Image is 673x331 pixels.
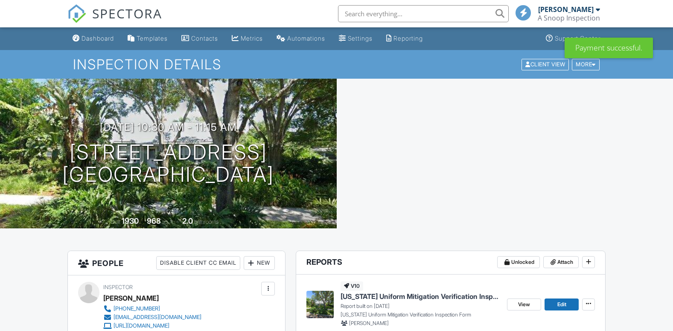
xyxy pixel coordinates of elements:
[103,292,159,304] div: [PERSON_NAME]
[521,61,571,67] a: Client View
[393,35,423,42] div: Reporting
[92,4,162,22] span: SPECTORA
[103,313,201,322] a: [EMAIL_ADDRESS][DOMAIN_NAME]
[273,31,329,47] a: Automations (Basic)
[538,14,600,22] div: A Snoop Inspection
[162,219,174,225] span: sq. ft.
[182,216,193,225] div: 2.0
[555,35,600,42] div: Support Center
[383,31,426,47] a: Reporting
[69,31,117,47] a: Dashboard
[194,219,219,225] span: bathrooms
[156,256,240,270] div: Disable Client CC Email
[191,35,218,42] div: Contacts
[103,322,201,330] a: [URL][DOMAIN_NAME]
[522,59,569,70] div: Client View
[124,31,171,47] a: Templates
[67,12,162,30] a: SPECTORA
[103,284,133,290] span: Inspector
[122,216,139,225] div: 1930
[82,35,114,42] div: Dashboard
[241,35,263,42] div: Metrics
[62,141,274,186] h1: [STREET_ADDRESS] [GEOGRAPHIC_DATA]
[287,35,325,42] div: Automations
[335,31,376,47] a: Settings
[338,5,509,22] input: Search everything...
[73,57,600,72] h1: Inspection Details
[67,4,86,23] img: The Best Home Inspection Software - Spectora
[244,256,275,270] div: New
[100,121,237,133] h3: [DATE] 10:30 am - 11:15 am
[178,31,221,47] a: Contacts
[68,251,286,275] h3: People
[348,35,373,42] div: Settings
[565,38,653,58] div: Payment successful.
[542,31,604,47] a: Support Center
[228,31,266,47] a: Metrics
[103,304,201,313] a: [PHONE_NUMBER]
[111,219,120,225] span: Built
[114,305,160,312] div: [PHONE_NUMBER]
[114,322,169,329] div: [URL][DOMAIN_NAME]
[137,35,168,42] div: Templates
[147,216,161,225] div: 968
[114,314,201,321] div: [EMAIL_ADDRESS][DOMAIN_NAME]
[538,5,594,14] div: [PERSON_NAME]
[572,59,600,70] div: More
